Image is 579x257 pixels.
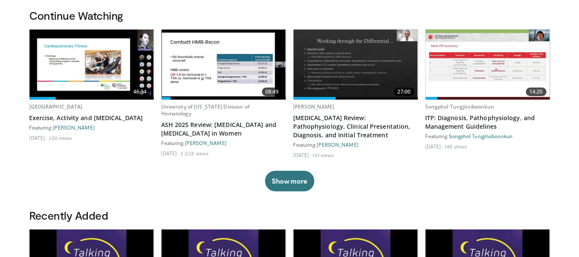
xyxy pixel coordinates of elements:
button: Show more [265,171,314,191]
a: 46:34 [30,30,154,100]
span: 08:49 [262,88,282,96]
a: [PERSON_NAME] [53,124,95,130]
img: 472235ed-8a2b-418c-88f4-89070618f8ae.620x360_q85_upscale.jpg [294,30,418,100]
a: [PERSON_NAME] [293,103,335,110]
a: 08:49 [162,30,286,100]
h3: Continue Watching [29,9,550,22]
div: Featuring: [293,141,418,148]
a: 27:00 [294,30,418,100]
a: ITP: Diagnosis, Pathophysiology, and Management Guidelines [425,114,550,131]
img: dbfd5f25-7945-44a5-8d2f-245839b470de.620x360_q85_upscale.jpg [162,30,286,100]
li: 145 views [444,143,467,150]
li: 326 views [48,134,72,141]
a: 14:20 [426,30,550,100]
a: Exercise, Activity and [MEDICAL_DATA] [29,114,154,122]
div: Featuring: [425,133,550,139]
li: [DATE] [293,151,312,158]
a: University of [US_STATE] Division of Hematology [161,103,249,117]
a: [MEDICAL_DATA] Review: Pathophysiology, Clinical Presentation, Diagnosis, and Initial Treatment [293,114,418,139]
span: 14:20 [526,88,546,96]
div: Featuring: [29,124,154,131]
a: [PERSON_NAME] [185,140,227,146]
a: Songphol Tungjitviboonkun [425,103,495,110]
li: 131 views [312,151,334,158]
img: aab1c9db-45ac-4fef-8826-0e45fdf5f79b.620x360_q85_upscale.jpg [426,30,550,100]
span: 46:34 [130,88,150,96]
a: ASH 2025 Review: [MEDICAL_DATA] and [MEDICAL_DATA] in Women [161,121,286,138]
li: [DATE] [29,134,48,141]
a: [PERSON_NAME] [317,142,359,148]
a: [GEOGRAPHIC_DATA] [29,103,83,110]
li: [DATE] [425,143,444,150]
div: Featuring: [161,139,286,146]
span: 27:00 [394,88,414,96]
img: b940c165-8e30-4475-9af9-00236d637520.620x360_q85_upscale.jpg [30,30,154,100]
li: 2,532 views [180,150,209,157]
a: Songphol Tungjitviboonkun [449,133,513,139]
li: [DATE] [161,150,180,157]
h3: Recently Added [29,209,550,222]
